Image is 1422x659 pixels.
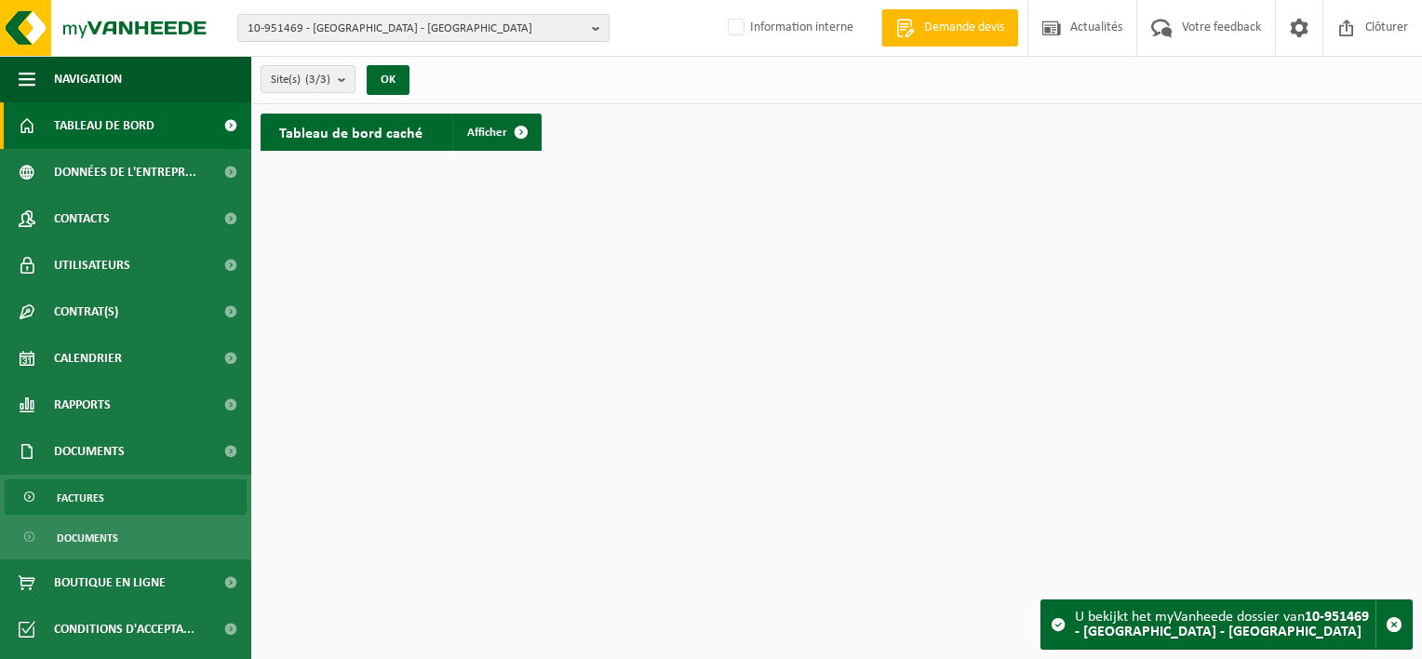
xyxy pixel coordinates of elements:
span: Utilisateurs [54,242,130,289]
span: Contacts [54,195,110,242]
a: Demande devis [881,9,1018,47]
button: 10-951469 - [GEOGRAPHIC_DATA] - [GEOGRAPHIC_DATA] [237,14,610,42]
span: Factures [57,480,104,516]
span: Calendrier [54,335,122,382]
span: Demande devis [919,19,1009,37]
a: Factures [5,479,247,515]
span: Conditions d'accepta... [54,606,195,652]
button: OK [367,65,409,95]
span: Boutique en ligne [54,559,166,606]
button: Site(s)(3/3) [261,65,355,93]
label: Information interne [724,14,853,42]
span: Documents [54,428,125,475]
count: (3/3) [305,74,330,86]
span: Contrat(s) [54,289,118,335]
span: Navigation [54,56,122,102]
h2: Tableau de bord caché [261,114,441,150]
span: Données de l'entrepr... [54,149,196,195]
a: Afficher [452,114,540,151]
strong: 10-951469 - [GEOGRAPHIC_DATA] - [GEOGRAPHIC_DATA] [1075,610,1369,639]
span: Rapports [54,382,111,428]
span: 10-951469 - [GEOGRAPHIC_DATA] - [GEOGRAPHIC_DATA] [248,15,584,43]
span: Site(s) [271,66,330,94]
span: Afficher [467,127,507,139]
span: Tableau de bord [54,102,154,149]
span: Documents [57,520,118,556]
a: Documents [5,519,247,555]
div: U bekijkt het myVanheede dossier van [1075,600,1375,649]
